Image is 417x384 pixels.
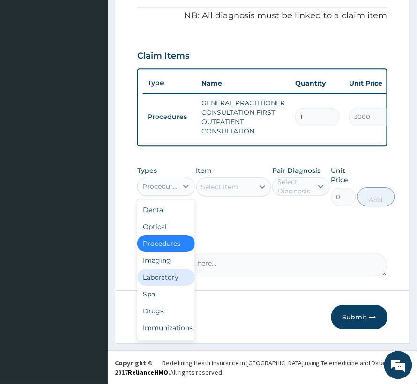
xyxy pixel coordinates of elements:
textarea: Type your message and hit 'Enter' [5,256,179,288]
div: Spa [137,286,195,303]
img: d_794563401_company_1708531726252_794563401 [17,47,38,70]
div: Drugs [137,303,195,319]
div: Select Item [201,182,239,192]
div: Minimize live chat window [154,5,176,27]
button: Submit [331,305,387,329]
div: Procedures [142,182,179,191]
a: RelianceHMO [128,368,168,377]
td: GENERAL PRACTITIONER CONSULTATION FIRST OUTPATIENT CONSULTATION [197,94,290,140]
div: Laboratory [137,269,195,286]
strong: Copyright © 2017 . [115,359,170,377]
th: Quantity [290,74,344,93]
div: Imaging [137,252,195,269]
div: Redefining Heath Insurance in [GEOGRAPHIC_DATA] using Telemedicine and Data Science! [162,358,410,368]
label: Types [137,167,157,175]
label: Unit Price [331,166,356,185]
label: Pair Diagnosis [272,166,320,175]
th: Unit Price [344,74,398,93]
td: Procedures [143,108,197,126]
button: Add [357,187,395,206]
div: Procedures [137,235,195,252]
div: Select Diagnosis [277,177,312,196]
footer: All rights reserved. [108,351,417,384]
div: Optical [137,218,195,235]
div: Others [137,336,195,353]
span: We're online! [54,118,129,213]
div: Dental [137,201,195,218]
div: Immunizations [137,319,195,336]
h3: Claim Items [137,51,189,61]
p: NB: All diagnosis must be linked to a claim item [137,10,387,22]
th: Type [143,74,197,92]
th: Name [197,74,290,93]
div: Chat with us now [49,52,157,65]
label: Comment [137,240,387,248]
label: Item [196,166,212,175]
